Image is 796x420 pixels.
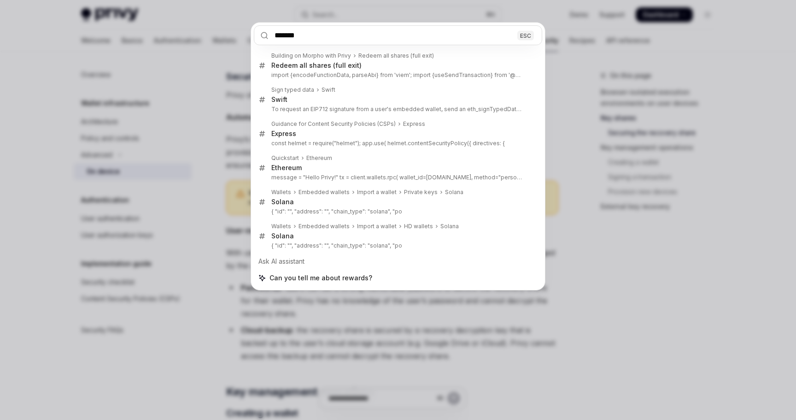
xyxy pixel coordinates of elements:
[327,208,402,215] your-wallet-address: ", "chain_type": "solana", "po
[357,223,397,230] div: Import a wallet
[271,71,523,79] p: import {encodeFunctionData, parseAbi} from 'viem'; import {useSendTransaction} from '@privy-io/react
[271,120,396,128] div: Guidance for Content Security Policies (CSPs)
[327,242,402,249] your-wallet-address: ", "chain_type": "solana", "po
[271,198,294,206] div: Solana
[271,61,362,70] div: Redeem all shares (full exit)
[290,242,402,249] privy-wallet-id: ", "address": "
[440,223,459,230] div: Solana
[271,232,294,240] div: Solana
[269,273,372,283] span: Can you tell me about rewards?
[298,223,350,230] div: Embedded wallets
[404,223,433,230] div: HD wallets
[271,86,314,94] div: Sign typed data
[404,189,438,196] div: Private keys
[271,52,351,59] div: Building on Morpho with Privy
[306,154,332,162] div: Ethereum
[290,208,402,215] privy-wallet-id: ", "address": "
[322,86,335,94] div: Swift
[271,106,523,113] p: To request an EIP712 signature from a user's embedded wallet, send an eth_signTypedData_v4 JSON-
[271,242,523,249] p: { "id": "
[271,95,287,104] div: Swift
[298,189,350,196] div: Embedded wallets
[271,174,523,181] p: message = "Hello Privy!" tx = client.wallets.rpc( wallet_id=[DOMAIN_NAME], method="personal_sign
[271,208,523,215] p: { "id": "
[271,140,523,147] p: const helmet = require("helmet"); app.use( helmet.contentSecurityPolicy({ directives: {
[445,189,463,196] div: Solana
[357,189,397,196] div: Import a wallet
[271,223,291,230] div: Wallets
[271,164,302,172] div: Ethereum
[403,120,425,128] div: Express
[358,52,434,59] div: Redeem all shares (full exit)
[271,154,299,162] div: Quickstart
[517,30,534,40] div: ESC
[254,253,542,270] div: Ask AI assistant
[271,130,296,138] div: Express
[271,189,291,196] div: Wallets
